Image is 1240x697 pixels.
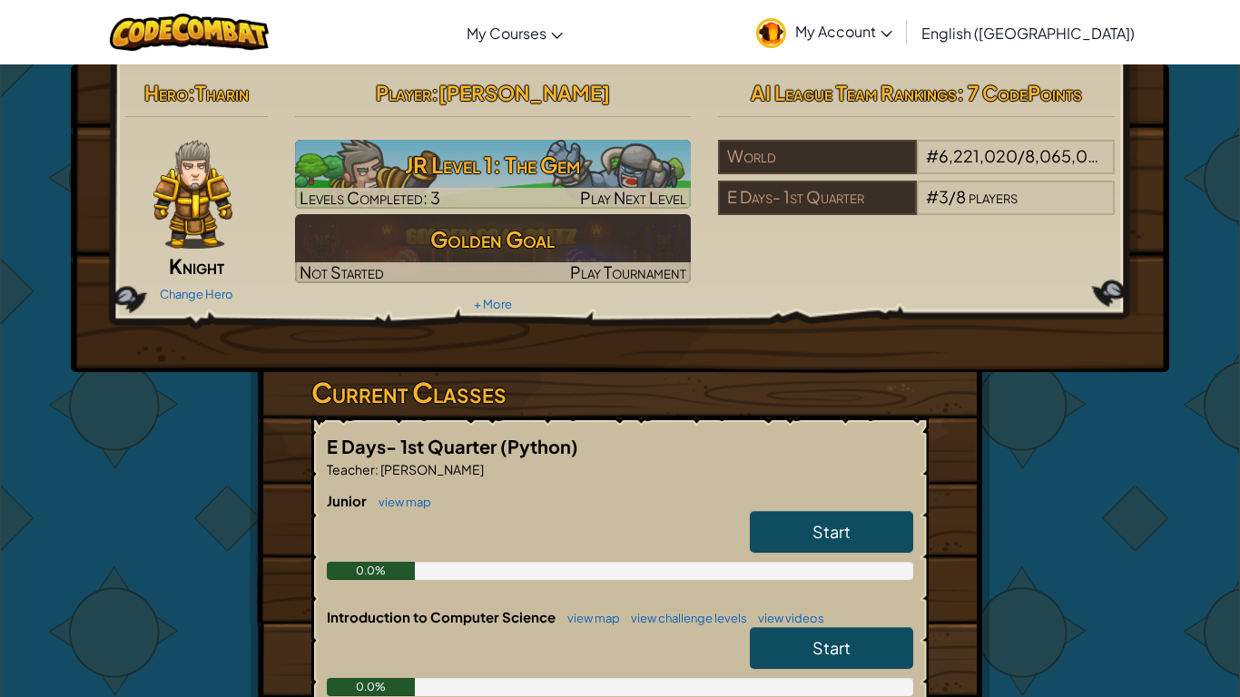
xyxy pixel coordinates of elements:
[812,637,851,658] span: Start
[558,611,620,625] a: view map
[431,80,438,105] span: :
[295,214,692,283] img: Golden Goal
[969,186,1018,207] span: players
[912,8,1144,57] a: English ([GEOGRAPHIC_DATA])
[327,562,415,580] div: 0.0%
[169,253,224,279] span: Knight
[718,157,1115,178] a: World#6,221,020/8,065,063players
[369,495,431,509] a: view map
[939,186,949,207] span: 3
[580,187,686,208] span: Play Next Level
[458,8,572,57] a: My Courses
[718,140,916,174] div: World
[379,461,484,477] span: [PERSON_NAME]
[327,461,375,477] span: Teacher
[327,608,558,625] span: Introduction to Computer Science
[921,24,1135,43] span: English ([GEOGRAPHIC_DATA])
[375,461,379,477] span: :
[153,140,233,249] img: knight-pose.png
[795,22,892,41] span: My Account
[957,80,1082,105] span: : 7 CodePoints
[718,198,1115,219] a: E Days- 1st Quarter#3/8players
[300,187,440,208] span: Levels Completed: 3
[939,145,1018,166] span: 6,221,020
[144,80,188,105] span: Hero
[376,80,431,105] span: Player
[718,181,916,215] div: E Days- 1st Quarter
[300,261,384,282] span: Not Started
[1025,145,1107,166] span: 8,065,063
[295,140,692,209] img: JR Level 1: The Gem
[812,521,851,542] span: Start
[747,4,901,61] a: My Account
[749,611,824,625] a: view videos
[622,611,747,625] a: view challenge levels
[474,297,512,311] a: + More
[926,145,939,166] span: #
[188,80,195,105] span: :
[500,435,578,457] span: (Python)
[160,287,233,301] a: Change Hero
[311,372,929,413] h3: Current Classes
[1110,145,1159,166] span: players
[438,80,610,105] span: [PERSON_NAME]
[327,492,369,509] span: Junior
[1018,145,1025,166] span: /
[295,214,692,283] a: Golden GoalNot StartedPlay Tournament
[327,435,500,457] span: E Days- 1st Quarter
[295,144,692,185] h3: JR Level 1: The Gem
[949,186,956,207] span: /
[570,261,686,282] span: Play Tournament
[195,80,249,105] span: Tharin
[751,80,957,105] span: AI League Team Rankings
[295,140,692,209] a: Play Next Level
[295,219,692,260] h3: Golden Goal
[327,678,415,696] div: 0.0%
[926,186,939,207] span: #
[756,18,786,48] img: avatar
[956,186,966,207] span: 8
[467,24,546,43] span: My Courses
[110,14,269,51] img: CodeCombat logo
